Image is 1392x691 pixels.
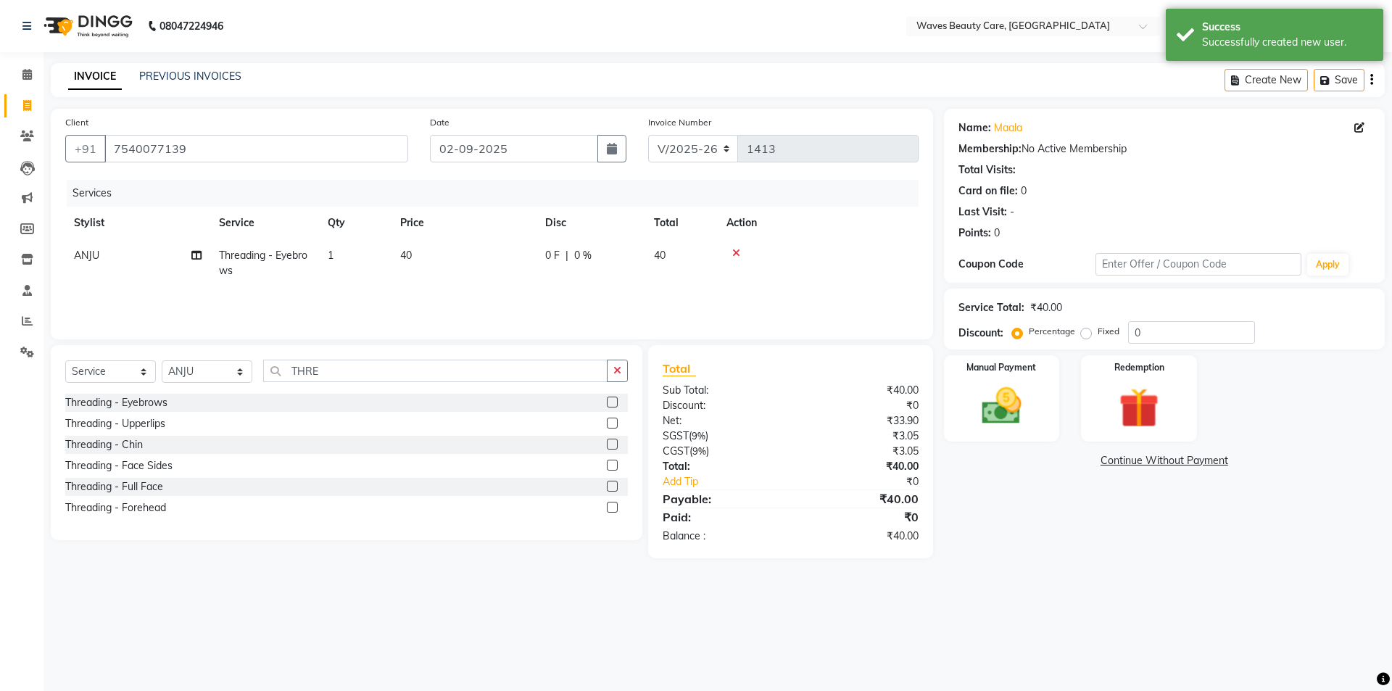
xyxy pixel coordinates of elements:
div: Successfully created new user. [1202,35,1372,50]
div: ₹40.00 [790,383,929,398]
div: Service Total: [958,300,1024,315]
div: Payable: [652,490,790,508]
div: Name: [958,120,991,136]
div: 0 [994,225,1000,241]
div: - [1010,204,1014,220]
div: Threading - Full Face [65,479,163,495]
label: Manual Payment [966,361,1036,374]
div: 0 [1021,183,1027,199]
button: Save [1314,69,1364,91]
div: Balance : [652,529,790,544]
div: Card on file: [958,183,1018,199]
span: 9% [692,430,705,442]
span: 0 % [574,248,592,263]
button: +91 [65,135,106,162]
div: Sub Total: [652,383,790,398]
div: ₹40.00 [790,529,929,544]
a: Add Tip [652,474,813,489]
div: Success [1202,20,1372,35]
div: Points: [958,225,991,241]
div: No Active Membership [958,141,1370,157]
b: 08047224946 [159,6,223,46]
span: SGST [663,429,689,442]
span: 9% [692,445,706,457]
th: Price [391,207,536,239]
span: 0 F [545,248,560,263]
div: Services [67,180,929,207]
div: Coupon Code [958,257,1095,272]
a: Continue Without Payment [947,453,1382,468]
th: Qty [319,207,391,239]
th: Disc [536,207,645,239]
div: Threading - Chin [65,437,143,452]
span: 40 [654,249,666,262]
div: Threading - Forehead [65,500,166,516]
div: ₹40.00 [790,459,929,474]
div: Total: [652,459,790,474]
div: Threading - Face Sides [65,458,173,473]
span: 40 [400,249,412,262]
a: Maala [994,120,1022,136]
label: Date [430,116,449,129]
div: ₹0 [790,398,929,413]
div: ₹0 [813,474,929,489]
span: Total [663,361,696,376]
label: Redemption [1114,361,1164,374]
label: Invoice Number [648,116,711,129]
div: Net: [652,413,790,429]
img: logo [37,6,136,46]
label: Client [65,116,88,129]
div: ( ) [652,444,790,459]
div: ₹33.90 [790,413,929,429]
label: Fixed [1098,325,1119,338]
div: ₹0 [790,508,929,526]
input: Search by Name/Mobile/Email/Code [104,135,408,162]
div: ₹40.00 [1030,300,1062,315]
div: ( ) [652,429,790,444]
span: Threading - Eyebrows [219,249,307,277]
th: Total [645,207,718,239]
input: Enter Offer / Coupon Code [1095,253,1301,276]
a: PREVIOUS INVOICES [139,70,241,83]
div: ₹3.05 [790,429,929,444]
div: Threading - Upperlips [65,416,165,431]
label: Percentage [1029,325,1075,338]
div: Discount: [652,398,790,413]
span: 1 [328,249,333,262]
th: Action [718,207,919,239]
th: Stylist [65,207,210,239]
div: Paid: [652,508,790,526]
span: | [565,248,568,263]
div: ₹3.05 [790,444,929,459]
img: _cash.svg [969,383,1035,429]
a: INVOICE [68,64,122,90]
div: Threading - Eyebrows [65,395,167,410]
span: CGST [663,444,689,458]
input: Search or Scan [263,360,608,382]
div: Discount: [958,326,1003,341]
div: ₹40.00 [790,490,929,508]
div: Last Visit: [958,204,1007,220]
img: _gift.svg [1106,383,1172,433]
button: Create New [1225,69,1308,91]
div: Membership: [958,141,1022,157]
button: Apply [1307,254,1348,276]
th: Service [210,207,319,239]
span: ANJU [74,249,99,262]
div: Total Visits: [958,162,1016,178]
